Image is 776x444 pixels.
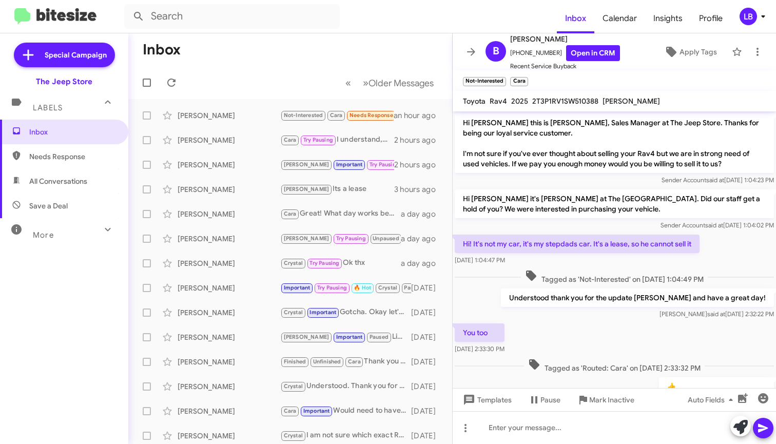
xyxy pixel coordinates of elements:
[540,391,560,409] span: Pause
[348,358,361,365] span: Cara
[455,323,505,342] p: You too
[284,334,329,340] span: [PERSON_NAME]
[280,183,394,195] div: Its a lease
[284,309,303,316] span: Crystal
[740,8,757,25] div: LB
[394,110,444,121] div: an hour ago
[280,282,411,294] div: Okay
[680,391,745,409] button: Auto Fields
[178,431,280,441] div: [PERSON_NAME]
[520,391,569,409] button: Pause
[284,432,303,439] span: Crystal
[280,208,401,220] div: Great! What day works best for my used car manager, [PERSON_NAME], to appraise the vehicle?
[363,76,368,89] span: »
[411,307,444,318] div: [DATE]
[511,96,528,106] span: 2025
[370,334,389,340] span: Paused
[370,161,399,168] span: Try Pausing
[357,72,440,93] button: Next
[33,230,54,240] span: More
[284,408,297,414] span: Cara
[280,233,401,244] div: Hey [PERSON_NAME], This is [PERSON_NAME] lefthand sales manager at the jeep store in [GEOGRAPHIC_...
[691,4,731,33] a: Profile
[284,383,303,390] span: Crystal
[45,50,107,60] span: Special Campaign
[178,332,280,342] div: [PERSON_NAME]
[336,235,366,242] span: Try Pausing
[455,113,774,173] p: Hi [PERSON_NAME] this is [PERSON_NAME], Sales Manager at The Jeep Store. Thanks for being our loy...
[280,331,411,343] div: Liked “No problem. I will touch base closer to then to set up a visit. Talk then!”
[688,391,737,409] span: Auto Fields
[394,184,444,195] div: 3 hours ago
[124,4,340,29] input: Search
[284,358,306,365] span: Finished
[284,235,329,242] span: [PERSON_NAME]
[378,284,397,291] span: Crystal
[178,307,280,318] div: [PERSON_NAME]
[569,391,643,409] button: Mark Inactive
[706,176,724,184] span: said at
[707,310,725,318] span: said at
[455,345,505,353] span: [DATE] 2:33:30 PM
[394,135,444,145] div: 2 hours ago
[350,112,393,119] span: Needs Response
[461,391,512,409] span: Templates
[280,109,394,121] div: You too
[532,96,598,106] span: 2T3P1RV1SW510388
[178,184,280,195] div: [PERSON_NAME]
[411,332,444,342] div: [DATE]
[463,77,506,86] small: Not-Interested
[280,380,411,392] div: Understood. Thank you for the update [PERSON_NAME]
[455,189,774,218] p: Hi [PERSON_NAME] it's [PERSON_NAME] at The [GEOGRAPHIC_DATA]. Did our staff get a hold of you? We...
[645,4,691,33] a: Insights
[178,135,280,145] div: [PERSON_NAME]
[29,176,87,186] span: All Conversations
[594,4,645,33] a: Calendar
[411,431,444,441] div: [DATE]
[401,258,444,268] div: a day ago
[29,127,117,137] span: Inbox
[313,358,341,365] span: Unfinished
[309,260,339,266] span: Try Pausing
[280,356,411,368] div: Thank you for getting back to me. Would need to have my used car manager, [PERSON_NAME], see the ...
[510,33,620,45] span: [PERSON_NAME]
[143,42,181,58] h1: Inbox
[589,391,634,409] span: Mark Inactive
[280,159,394,170] div: That certainly works [PERSON_NAME]. Feel free to call in when you are ready or you can text me he...
[659,377,774,396] p: 👍
[453,391,520,409] button: Templates
[14,43,115,67] a: Special Campaign
[284,186,329,192] span: [PERSON_NAME]
[411,406,444,416] div: [DATE]
[705,221,723,229] span: said at
[309,309,336,316] span: Important
[178,283,280,293] div: [PERSON_NAME]
[510,77,528,86] small: Cara
[521,269,708,284] span: Tagged as 'Not-Interested' on [DATE] 1:04:49 PM
[178,406,280,416] div: [PERSON_NAME]
[501,288,774,307] p: Understood thank you for the update [PERSON_NAME] and have a great day!
[411,381,444,392] div: [DATE]
[566,45,620,61] a: Open in CRM
[29,201,68,211] span: Save a Deal
[661,221,774,229] span: Sender Account [DATE] 1:04:02 PM
[284,210,297,217] span: Cara
[493,43,499,60] span: B
[401,209,444,219] div: a day ago
[280,257,401,269] div: Ok thx
[345,76,351,89] span: «
[33,103,63,112] span: Labels
[401,234,444,244] div: a day ago
[336,161,363,168] span: Important
[36,76,92,87] div: The Jeep Store
[653,43,727,61] button: Apply Tags
[280,134,394,146] div: I understand, let me know
[178,234,280,244] div: [PERSON_NAME]
[368,78,434,89] span: Older Messages
[330,112,343,119] span: Cara
[280,306,411,318] div: Gotcha. Okay let's both get with [PERSON_NAME] [DATE] and see if if he has any additional updates...
[178,381,280,392] div: [PERSON_NAME]
[284,260,303,266] span: Crystal
[510,61,620,71] span: Recent Service Buyback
